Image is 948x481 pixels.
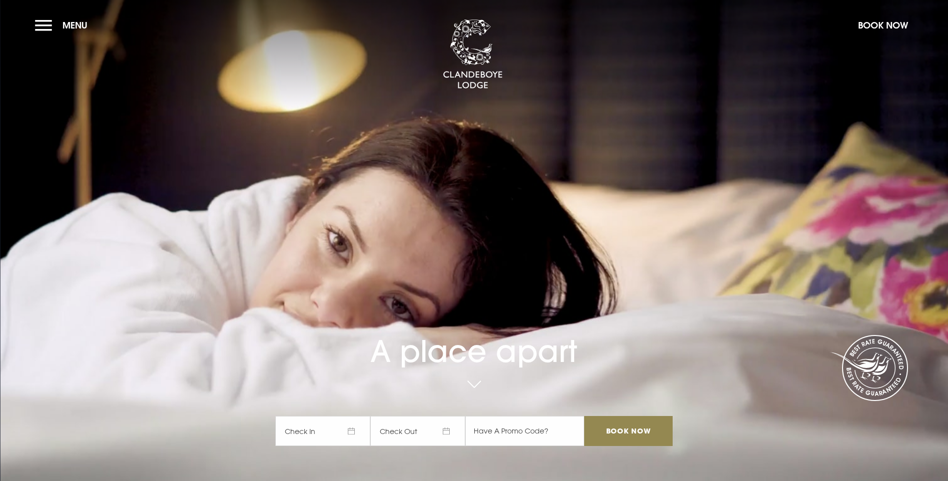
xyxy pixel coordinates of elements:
[35,14,92,36] button: Menu
[275,416,370,446] span: Check In
[370,416,465,446] span: Check Out
[443,19,503,89] img: Clandeboye Lodge
[275,304,672,369] h1: A place apart
[853,14,913,36] button: Book Now
[465,416,584,446] input: Have A Promo Code?
[62,19,87,31] span: Menu
[584,416,672,446] input: Book Now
